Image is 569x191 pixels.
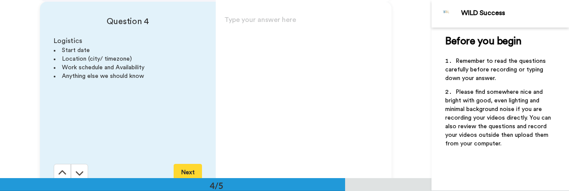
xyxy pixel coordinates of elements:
span: Please find somewhere nice and bright with good, even lighting and minimal background noise if yo... [445,89,553,147]
span: Start date [62,47,90,53]
h4: Question 4 [54,15,202,28]
span: Logistics [54,37,82,44]
span: Location (city/ timezone) [62,56,132,62]
div: WILD Success [461,9,569,17]
span: Before you begin [445,36,521,46]
img: Profile Image [436,3,457,24]
span: Anything else we should know [62,73,144,79]
button: Next [174,164,202,181]
span: Work schedule and Availability [62,65,144,71]
span: Remember to read the questions carefully before recording or typing down your answer. [445,58,548,81]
